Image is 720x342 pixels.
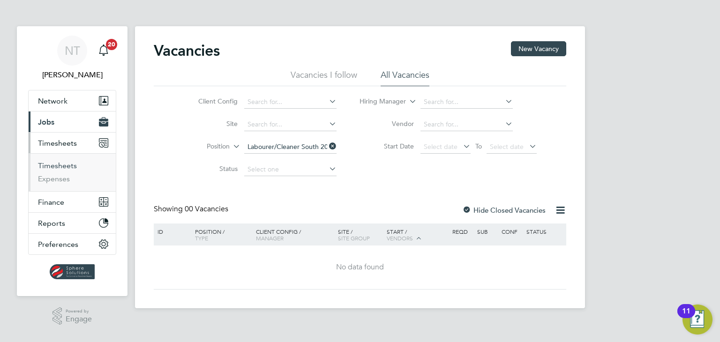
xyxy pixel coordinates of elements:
div: Showing [154,204,230,214]
span: Nathan Taylor [28,69,116,81]
label: Start Date [360,142,414,150]
a: Expenses [38,174,70,183]
label: Vendor [360,119,414,128]
span: To [472,140,485,152]
div: Sub [475,223,499,239]
div: Conf [499,223,524,239]
a: Go to home page [28,264,116,279]
span: Preferences [38,240,78,249]
div: ID [155,223,188,239]
span: Type [195,234,208,242]
span: Reports [38,219,65,228]
label: Hide Closed Vacancies [462,206,546,215]
label: Status [184,164,238,173]
label: Site [184,119,238,128]
input: Select one [244,163,337,176]
span: Jobs [38,118,54,126]
label: Client Config [184,97,238,105]
div: Site / [336,223,385,246]
div: Position / [188,223,254,246]
span: 00 Vacancies [185,204,228,214]
span: Engage [66,315,92,323]
span: Powered by [66,307,92,315]
span: NT [65,45,80,57]
div: Reqd [450,223,474,239]
img: spheresolutions-logo-retina.png [50,264,95,279]
a: Timesheets [38,161,77,170]
nav: Main navigation [17,26,127,296]
div: 11 [682,311,690,323]
label: Position [176,142,230,151]
span: Manager [256,234,284,242]
span: Timesheets [38,139,77,148]
label: Hiring Manager [352,97,406,106]
div: Client Config / [254,223,336,246]
div: Start / [384,223,450,247]
input: Search for... [244,118,337,131]
button: Timesheets [29,133,116,153]
button: Jobs [29,112,116,132]
input: Search for... [420,118,513,131]
a: Powered byEngage [52,307,92,325]
h2: Vacancies [154,41,220,60]
span: Select date [424,142,457,151]
a: 20 [94,36,113,66]
button: New Vacancy [511,41,566,56]
div: Status [524,223,565,239]
span: Network [38,97,67,105]
li: All Vacancies [381,69,429,86]
li: Vacancies I follow [291,69,357,86]
div: No data found [155,262,565,272]
div: Timesheets [29,153,116,191]
span: Select date [490,142,524,151]
span: 20 [106,39,117,50]
input: Search for... [244,141,337,154]
input: Search for... [420,96,513,109]
span: Vendors [387,234,413,242]
a: NT[PERSON_NAME] [28,36,116,81]
button: Open Resource Center, 11 new notifications [682,305,712,335]
button: Preferences [29,234,116,254]
span: Finance [38,198,64,207]
input: Search for... [244,96,337,109]
button: Reports [29,213,116,233]
button: Finance [29,192,116,212]
span: Site Group [338,234,370,242]
button: Network [29,90,116,111]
